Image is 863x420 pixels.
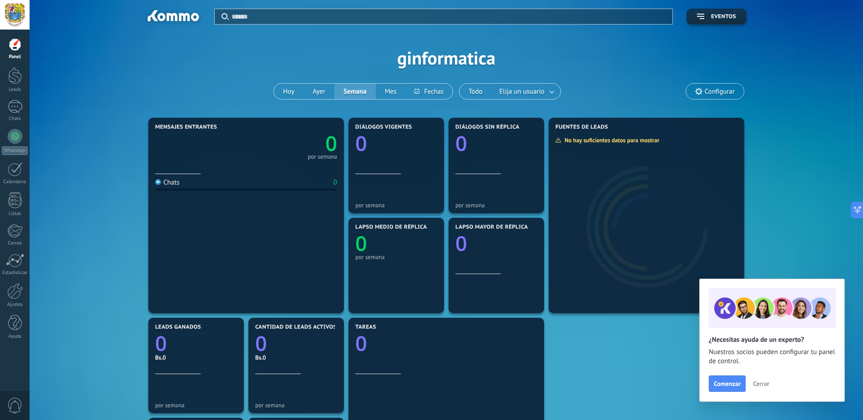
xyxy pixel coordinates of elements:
text: 0 [355,230,367,257]
button: Hoy [274,84,303,99]
span: Configurar [705,88,735,95]
text: 0 [155,330,167,357]
button: Comenzar [709,375,746,392]
div: por semana [355,202,437,209]
span: Elija un usuario [498,85,546,98]
div: Chats [2,116,28,122]
button: Cerrar [749,377,773,390]
button: Mes [376,84,406,99]
div: No hay suficientes datos para mostrar [555,136,666,144]
div: Calendario [2,179,28,185]
div: por semana [308,155,337,159]
span: Nuestros socios pueden configurar tu panel de control. [709,348,835,366]
div: Listas [2,211,28,217]
button: Ayer [303,84,334,99]
div: por semana [355,254,437,260]
div: Bs.0 [155,354,237,361]
div: Estadísticas [2,270,28,276]
span: Diálogos vigentes [355,124,412,130]
span: Leads ganados [155,324,201,330]
div: 0 [333,178,337,187]
span: Cantidad de leads activos [255,324,337,330]
h2: ¿Necesitas ayuda de un experto? [709,335,835,344]
span: Mensajes entrantes [155,124,217,130]
div: Bs.0 [255,354,337,361]
span: Diálogos sin réplica [455,124,520,130]
div: Chats [155,178,180,187]
a: 0 [246,130,337,157]
span: Eventos [711,14,736,20]
text: 0 [455,230,467,257]
div: WhatsApp [2,146,28,155]
div: Panel [2,54,28,60]
a: 0 [355,330,537,357]
button: Semana [334,84,376,99]
text: 0 [255,330,267,357]
span: Lapso medio de réplica [355,224,427,230]
span: Cerrar [753,380,769,387]
div: Ayuda [2,334,28,340]
button: Todo [459,84,492,99]
text: 0 [455,130,467,157]
img: Chats [155,179,161,185]
span: Tareas [355,324,376,330]
span: Fuentes de leads [555,124,608,130]
text: 0 [355,130,367,157]
div: por semana [155,402,237,409]
div: por semana [455,202,537,209]
button: Eventos [686,9,747,25]
button: Elija un usuario [492,84,560,99]
text: 0 [325,130,337,157]
div: Correo [2,240,28,246]
div: Ajustes [2,302,28,308]
span: Comenzar [714,380,741,387]
button: Fechas [405,84,452,99]
div: Leads [2,87,28,93]
a: 0 [255,330,337,357]
text: 0 [355,330,367,357]
div: por semana [255,402,337,409]
span: Lapso mayor de réplica [455,224,528,230]
a: 0 [155,330,237,357]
